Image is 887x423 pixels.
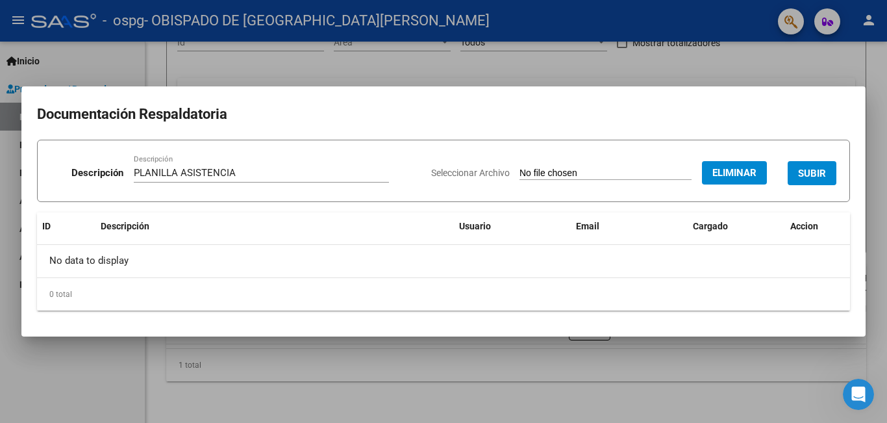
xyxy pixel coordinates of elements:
button: SUBIR [788,161,836,185]
h2: Documentación Respaldatoria [37,102,850,127]
p: Descripción [71,166,123,181]
span: Eliminar [712,167,756,179]
datatable-header-cell: Cargado [688,212,785,240]
datatable-header-cell: Email [571,212,688,240]
span: Cargado [693,221,728,231]
datatable-header-cell: Accion [785,212,850,240]
datatable-header-cell: Usuario [454,212,571,240]
span: Seleccionar Archivo [431,168,510,178]
span: Usuario [459,221,491,231]
button: Eliminar [702,161,767,185]
span: Accion [790,221,818,231]
datatable-header-cell: Descripción [95,212,454,240]
div: No data to display [37,245,850,277]
span: Email [576,221,599,231]
datatable-header-cell: ID [37,212,95,240]
span: Descripción [101,221,149,231]
span: SUBIR [798,168,826,179]
span: ID [42,221,51,231]
div: 0 total [37,278,850,311]
iframe: Intercom live chat [843,379,874,410]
